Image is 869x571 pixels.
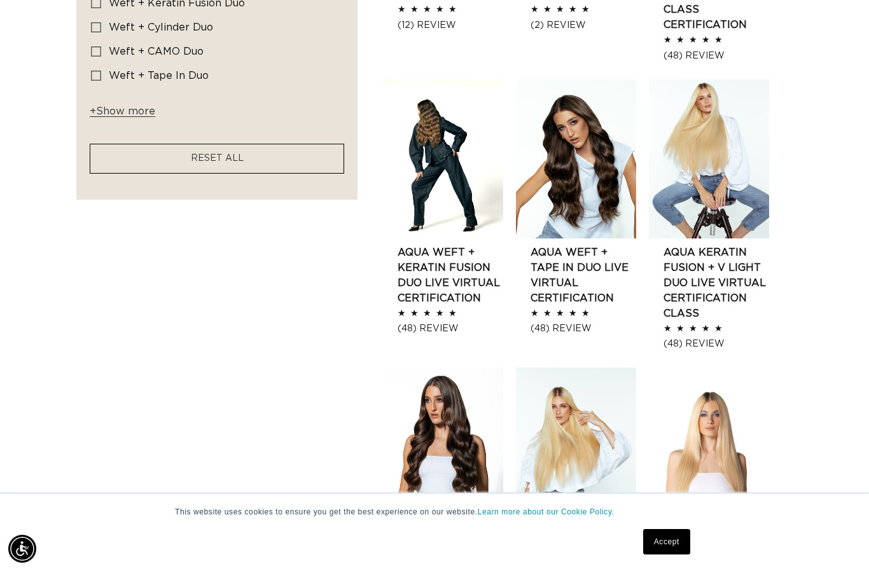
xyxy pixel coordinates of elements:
p: This website uses cookies to ensure you get the best experience on our website. [175,506,694,518]
button: Show more [90,105,159,125]
a: RESET ALL [191,151,244,167]
a: AQUA Weft + Tape in Duo LIVE VIRTUAL Certification [531,245,636,306]
a: Accept [643,529,690,554]
span: Weft + CAMO Duo [109,46,204,57]
iframe: Chat Widget [805,510,869,571]
span: Weft + Cylinder Duo [109,22,213,32]
a: Learn more about our Cookie Policy. [478,507,615,516]
a: AQUA Weft + Keratin Fusion Duo LIVE VIRTUAL Certification [398,245,503,306]
span: Show more [90,106,155,116]
div: Accessibility Menu [8,535,36,563]
span: Weft + Tape in Duo [109,71,209,81]
span: RESET ALL [191,154,244,163]
span: + [90,106,96,116]
a: AQUA Keratin Fusion + V Light DUO Live Virtual Certification Class [664,245,769,321]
